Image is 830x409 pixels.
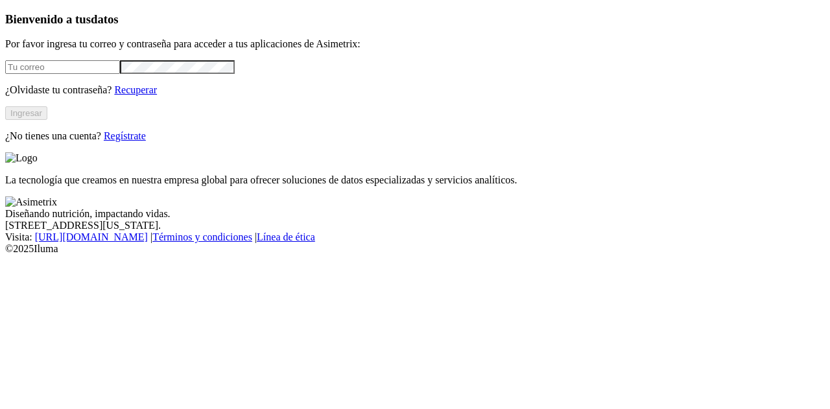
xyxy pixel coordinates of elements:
[5,196,57,208] img: Asimetrix
[114,84,157,95] a: Recuperar
[35,231,148,242] a: [URL][DOMAIN_NAME]
[5,12,825,27] h3: Bienvenido a tus
[104,130,146,141] a: Regístrate
[5,208,825,220] div: Diseñando nutrición, impactando vidas.
[5,60,120,74] input: Tu correo
[5,243,825,255] div: © 2025 Iluma
[257,231,315,242] a: Línea de ética
[5,152,38,164] img: Logo
[5,174,825,186] p: La tecnología que creamos en nuestra empresa global para ofrecer soluciones de datos especializad...
[5,231,825,243] div: Visita : | |
[91,12,119,26] span: datos
[152,231,252,242] a: Términos y condiciones
[5,220,825,231] div: [STREET_ADDRESS][US_STATE].
[5,84,825,96] p: ¿Olvidaste tu contraseña?
[5,38,825,50] p: Por favor ingresa tu correo y contraseña para acceder a tus aplicaciones de Asimetrix:
[5,130,825,142] p: ¿No tienes una cuenta?
[5,106,47,120] button: Ingresar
